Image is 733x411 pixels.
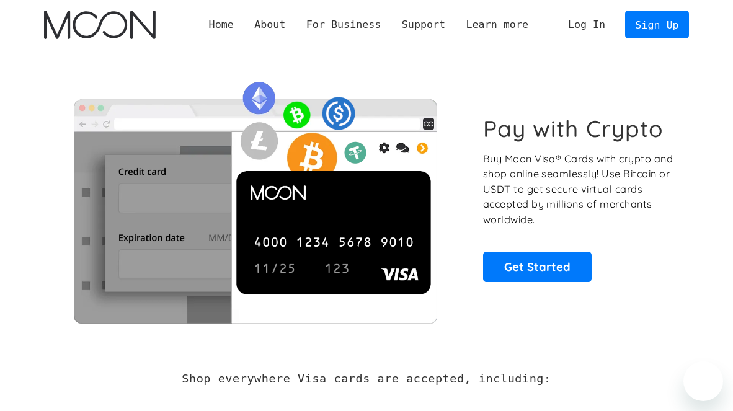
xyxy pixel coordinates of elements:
iframe: Button to launch messaging window [683,361,723,401]
div: Support [391,17,456,32]
div: About [244,17,296,32]
a: Home [198,17,244,32]
a: Sign Up [625,11,690,38]
div: About [254,17,285,32]
a: Get Started [483,252,592,283]
img: Moon Logo [44,11,156,39]
h2: Shop everywhere Visa cards are accepted, including: [182,372,551,386]
div: For Business [296,17,391,32]
img: Moon Cards let you spend your crypto anywhere Visa is accepted. [44,73,466,324]
a: home [44,11,156,39]
h1: Pay with Crypto [483,115,664,142]
div: Learn more [456,17,539,32]
div: Learn more [466,17,528,32]
div: For Business [306,17,381,32]
p: Buy Moon Visa® Cards with crypto and shop online seamlessly! Use Bitcoin or USDT to get secure vi... [483,151,676,227]
a: Log In [558,11,616,38]
div: Support [402,17,445,32]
